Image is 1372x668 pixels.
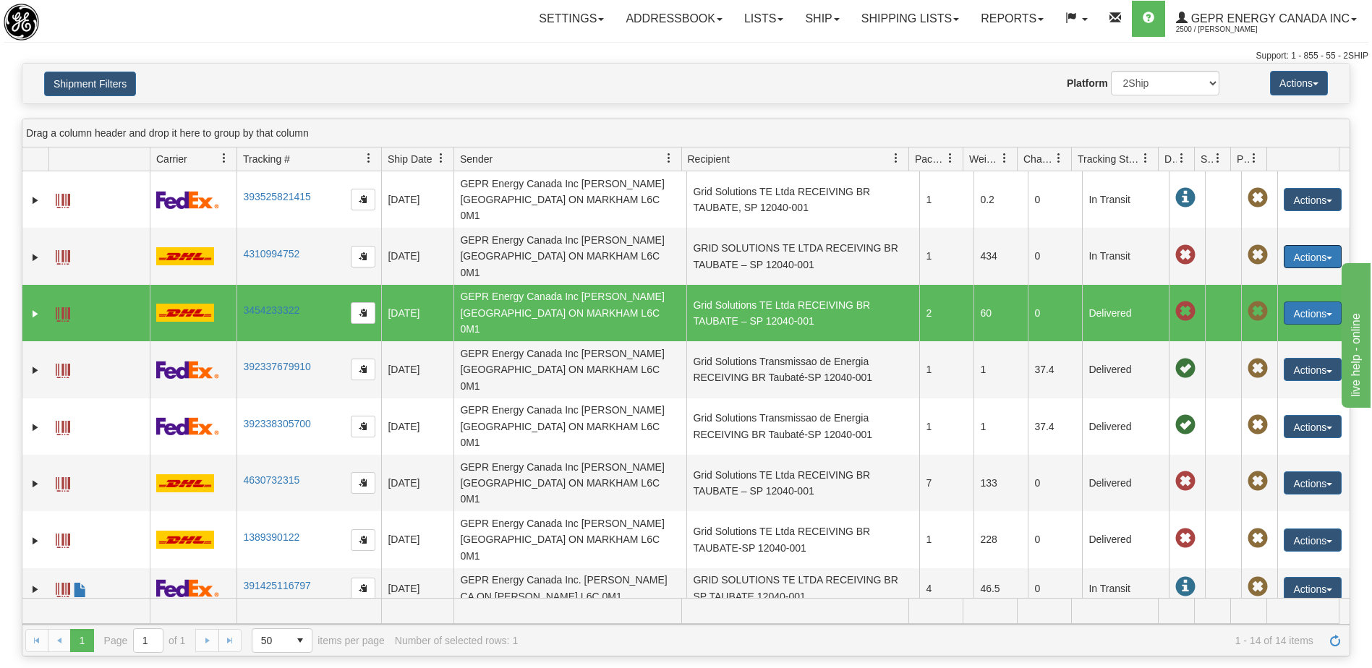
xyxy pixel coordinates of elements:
button: Copy to clipboard [351,359,375,380]
a: Reports [970,1,1054,37]
td: 46.5 [973,568,1028,609]
td: In Transit [1082,228,1169,284]
td: [DATE] [381,511,453,568]
td: 1 [973,398,1028,455]
span: Page sizes drop down [252,628,312,653]
td: 228 [973,511,1028,568]
span: Pickup Not Assigned [1248,245,1268,265]
label: Platform [1067,76,1108,90]
button: Copy to clipboard [351,302,375,324]
img: 2 - FedEx Express® [156,191,219,209]
a: Expand [28,582,43,596]
a: 1389390122 [243,531,299,543]
a: Expand [28,534,43,548]
td: 434 [973,228,1028,284]
span: Pickup Status [1237,152,1249,166]
a: Expand [28,476,43,491]
span: Pickup Not Assigned [1248,415,1268,435]
td: Grid Solutions TE Ltda RECEIVING BR TAUBATE – SP 12040-001 [686,455,919,511]
button: Actions [1284,577,1342,600]
td: GRID SOLUTIONS TE LTDA RECEIVING BR TAUBATE – SP 12040-001 [686,228,919,284]
a: 4630732315 [243,474,299,486]
a: Label [56,576,70,599]
span: Pickup Not Assigned [1248,577,1268,597]
button: Copy to clipboard [351,416,375,437]
td: GEPR Energy Canada Inc [PERSON_NAME] [GEOGRAPHIC_DATA] ON MARKHAM L6C 0M1 [453,285,686,341]
button: Copy to clipboard [351,472,375,494]
td: 0 [1028,455,1082,511]
td: Delivered [1082,455,1169,511]
td: Grid Solutions Transmissao de Energia RECEIVING BR Taubaté-SP 12040-001 [686,341,919,398]
a: GEPR Energy Canada Inc 2500 / [PERSON_NAME] [1165,1,1368,37]
a: Tracking # filter column settings [357,146,381,171]
a: 393525821415 [243,191,310,202]
iframe: chat widget [1339,260,1371,408]
img: 7 - DHL_Worldwide [156,247,214,265]
td: Grid Solutions TE Ltda RECEIVING BR TAUBATE-SP 12040-001 [686,511,919,568]
img: 7 - DHL_Worldwide [156,531,214,549]
a: Pickup Status filter column settings [1242,146,1266,171]
td: 2 [919,285,973,341]
span: Pickup Not Assigned [1248,188,1268,208]
a: Expand [28,250,43,265]
span: Recipient [688,152,730,166]
a: 392337679910 [243,361,310,372]
td: Grid Solutions TE Ltda RECEIVING BR TAUBATE – SP 12040-001 [686,285,919,341]
button: Copy to clipboard [351,578,375,599]
td: 0 [1028,568,1082,609]
img: 7 - DHL_Worldwide [156,474,214,492]
div: Support: 1 - 855 - 55 - 2SHIP [4,50,1368,62]
td: Grid Solutions TE Ltda RECEIVING BR TAUBATE, SP 12040-001 [686,171,919,228]
td: 133 [973,455,1028,511]
button: Actions [1270,71,1328,95]
a: Expand [28,363,43,377]
button: Shipment Filters [44,72,136,96]
a: Delivery Status filter column settings [1169,146,1194,171]
td: 4 [919,568,973,609]
span: select [289,629,312,652]
td: 1 [919,341,973,398]
td: GEPR Energy Canada Inc [PERSON_NAME] [GEOGRAPHIC_DATA] ON MARKHAM L6C 0M1 [453,171,686,228]
td: 1 [919,171,973,228]
td: 1 [973,341,1028,398]
td: [DATE] [381,285,453,341]
span: Late [1175,245,1196,265]
td: 0 [1028,228,1082,284]
span: Late [1175,301,1196,322]
td: [DATE] [381,398,453,455]
img: logo2500.jpg [4,4,39,40]
span: On time [1175,415,1196,435]
a: Ship Date filter column settings [429,146,453,171]
span: In Transit [1175,577,1196,597]
div: Number of selected rows: 1 [395,635,518,646]
button: Actions [1284,301,1342,325]
img: 7 - DHL_Worldwide [156,304,214,322]
a: Label [56,414,70,437]
td: [DATE] [381,568,453,609]
td: [DATE] [381,171,453,228]
td: 0 [1028,285,1082,341]
a: Label [56,527,70,550]
td: Delivered [1082,341,1169,398]
span: Weight [969,152,1000,166]
a: Refresh [1324,629,1347,652]
td: [DATE] [381,228,453,284]
button: Copy to clipboard [351,246,375,267]
a: Label [56,357,70,380]
button: Actions [1284,528,1342,552]
td: [DATE] [381,341,453,398]
button: Copy to clipboard [351,189,375,210]
td: Delivered [1082,285,1169,341]
button: Actions [1284,471,1342,494]
td: 60 [973,285,1028,341]
input: Page 1 [134,629,163,652]
a: Settings [528,1,615,37]
button: Actions [1284,358,1342,381]
td: GEPR Energy Canada Inc [PERSON_NAME] [GEOGRAPHIC_DATA] ON MARKHAM L6C 0M1 [453,341,686,398]
div: grid grouping header [22,119,1350,147]
span: Packages [915,152,945,166]
a: Addressbook [615,1,733,37]
a: Recipient filter column settings [884,146,908,171]
a: Ship [794,1,850,37]
button: Copy to clipboard [351,529,375,551]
